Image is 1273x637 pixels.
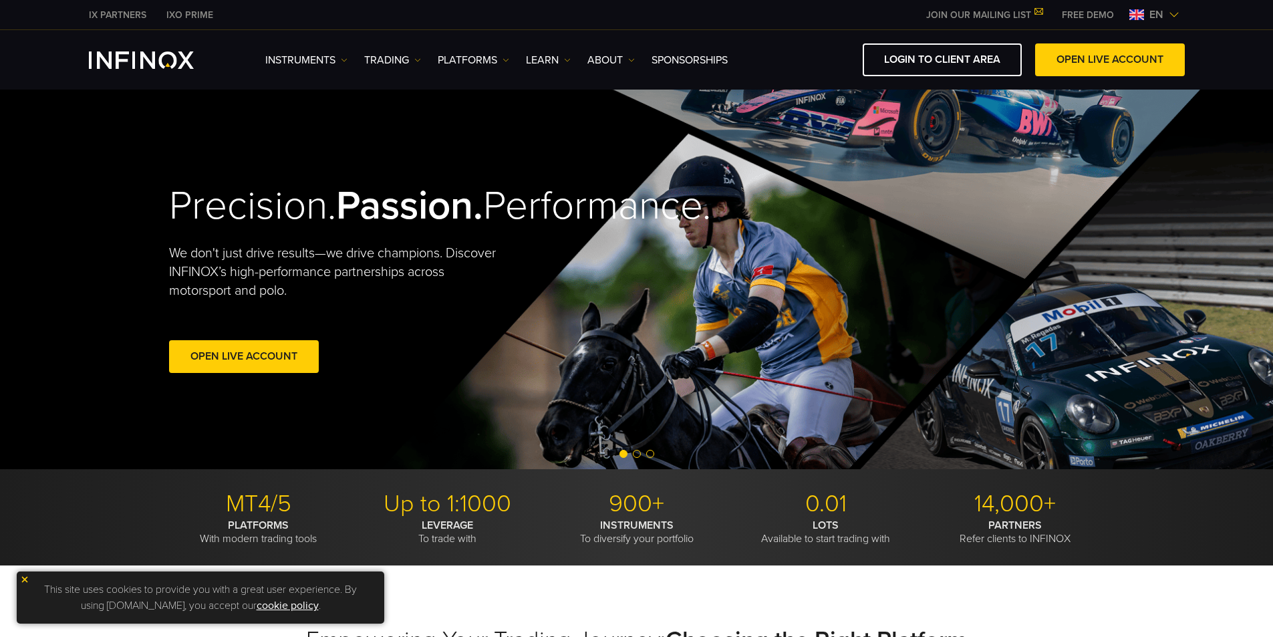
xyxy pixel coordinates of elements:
p: Available to start trading with [736,519,915,545]
p: This site uses cookies to provide you with a great user experience. By using [DOMAIN_NAME], you a... [23,578,378,617]
span: Go to slide 3 [646,450,654,458]
strong: LOTS [813,519,839,532]
a: cookie policy [257,599,319,612]
p: MT4/5 [169,489,348,519]
p: We don't just drive results—we drive champions. Discover INFINOX’s high-performance partnerships ... [169,244,506,300]
p: To trade with [358,519,537,545]
p: 900+ [547,489,726,519]
p: Refer clients to INFINOX [926,519,1105,545]
a: JOIN OUR MAILING LIST [916,9,1052,21]
span: Go to slide 1 [619,450,627,458]
h2: Precision. Performance. [169,182,590,231]
img: yellow close icon [20,575,29,584]
strong: LEVERAGE [422,519,473,532]
strong: PLATFORMS [228,519,289,532]
span: en [1144,7,1169,23]
p: 14,000+ [926,489,1105,519]
a: LOGIN TO CLIENT AREA [863,43,1022,76]
strong: INSTRUMENTS [600,519,674,532]
a: Instruments [265,52,347,68]
p: To diversify your portfolio [547,519,726,545]
a: SPONSORSHIPS [652,52,728,68]
a: INFINOX MENU [1052,8,1124,22]
p: With modern trading tools [169,519,348,545]
a: TRADING [364,52,421,68]
a: Learn [526,52,571,68]
p: Up to 1:1000 [358,489,537,519]
a: ABOUT [587,52,635,68]
a: OPEN LIVE ACCOUNT [1035,43,1185,76]
span: Go to slide 2 [633,450,641,458]
a: INFINOX [79,8,156,22]
a: INFINOX Logo [89,51,225,69]
p: 0.01 [736,489,915,519]
a: PLATFORMS [438,52,509,68]
a: Open Live Account [169,340,319,373]
strong: PARTNERS [988,519,1042,532]
strong: Passion. [336,182,483,230]
a: INFINOX [156,8,223,22]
